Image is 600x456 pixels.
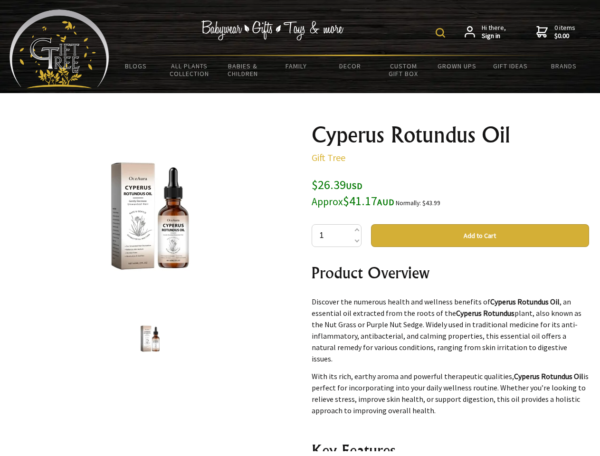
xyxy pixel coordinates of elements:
[554,32,575,40] strong: $0.00
[377,197,394,208] span: AUD
[346,180,362,191] span: USD
[436,28,445,38] img: product search
[371,224,589,247] button: Add to Cart
[482,32,506,40] strong: Sign in
[430,56,484,76] a: Grown Ups
[490,297,560,306] strong: Cyperus Rotundus Oil
[312,195,343,208] small: Approx
[514,371,583,381] strong: Cyperus Rotundus Oil
[312,370,589,416] p: With its rich, earthy aroma and powerful therapeutic qualities, is perfect for incorporating into...
[270,56,324,76] a: Family
[465,24,506,40] a: Hi there,Sign in
[312,177,394,209] span: $26.39 $41.17
[312,296,589,364] p: Discover the numerous health and wellness benefits of , an essential oil extracted from the roots...
[312,152,345,163] a: Gift Tree
[536,24,575,40] a: 0 items$0.00
[312,123,589,146] h1: Cyperus Rotundus Oil
[456,308,514,318] strong: Cyperus Rotundus
[484,56,537,76] a: Gift Ideas
[396,199,440,207] small: Normally: $43.99
[163,56,217,84] a: All Plants Collection
[76,142,224,290] img: Cyperus Rotundus Oil
[537,56,591,76] a: Brands
[323,56,377,76] a: Decor
[482,24,506,40] span: Hi there,
[377,56,430,84] a: Custom Gift Box
[10,9,109,88] img: Babyware - Gifts - Toys and more...
[216,56,270,84] a: Babies & Children
[312,261,589,284] h2: Product Overview
[201,20,344,40] img: Babywear - Gifts - Toys & more
[554,23,575,40] span: 0 items
[109,56,163,76] a: BLOGS
[132,321,168,357] img: Cyperus Rotundus Oil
